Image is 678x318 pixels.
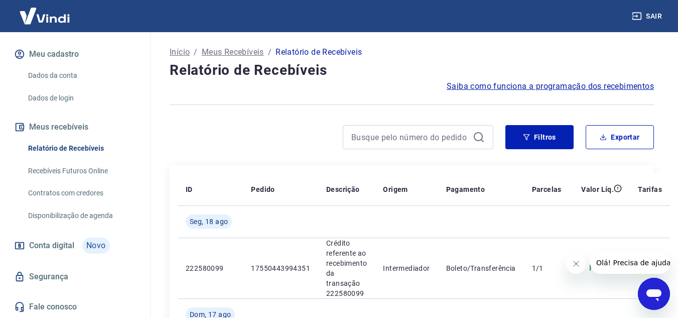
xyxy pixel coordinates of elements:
[186,263,235,273] p: 222580099
[326,238,367,298] p: Crédito referente ao recebimento da transação 222580099
[532,184,562,194] p: Parcelas
[638,184,662,194] p: Tarifas
[24,205,138,226] a: Disponibilização de agenda
[383,184,408,194] p: Origem
[586,125,654,149] button: Exportar
[24,183,138,203] a: Contratos com credores
[638,278,670,310] iframe: Botão para abrir a janela de mensagens
[12,234,138,258] a: Conta digitalNovo
[505,125,574,149] button: Filtros
[351,130,469,145] input: Busque pelo número do pedido
[82,238,110,254] span: Novo
[447,80,654,92] a: Saiba como funciona a programação dos recebimentos
[630,7,666,26] button: Sair
[446,184,485,194] p: Pagamento
[326,184,360,194] p: Descrição
[581,184,614,194] p: Valor Líq.
[12,116,138,138] button: Meus recebíveis
[194,46,197,58] p: /
[24,161,138,181] a: Recebíveis Futuros Online
[251,184,275,194] p: Pedido
[12,296,138,318] a: Fale conosco
[29,239,74,253] span: Conta digital
[251,263,310,273] p: 17550443994351
[276,46,362,58] p: Relatório de Recebíveis
[12,266,138,288] a: Segurança
[24,88,138,109] a: Dados de login
[12,43,138,65] button: Meu cadastro
[532,263,562,273] p: 1/1
[202,46,264,58] a: Meus Recebíveis
[6,7,84,15] span: Olá! Precisa de ajuda?
[268,46,272,58] p: /
[12,1,77,31] img: Vindi
[186,184,193,194] p: ID
[24,65,138,86] a: Dados da conta
[190,217,228,227] span: Seg, 18 ago
[590,252,670,274] iframe: Mensagem da empresa
[170,46,190,58] a: Início
[566,254,586,274] iframe: Fechar mensagem
[170,60,654,80] h4: Relatório de Recebíveis
[446,263,516,273] p: Boleto/Transferência
[24,138,138,159] a: Relatório de Recebíveis
[383,263,430,273] p: Intermediador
